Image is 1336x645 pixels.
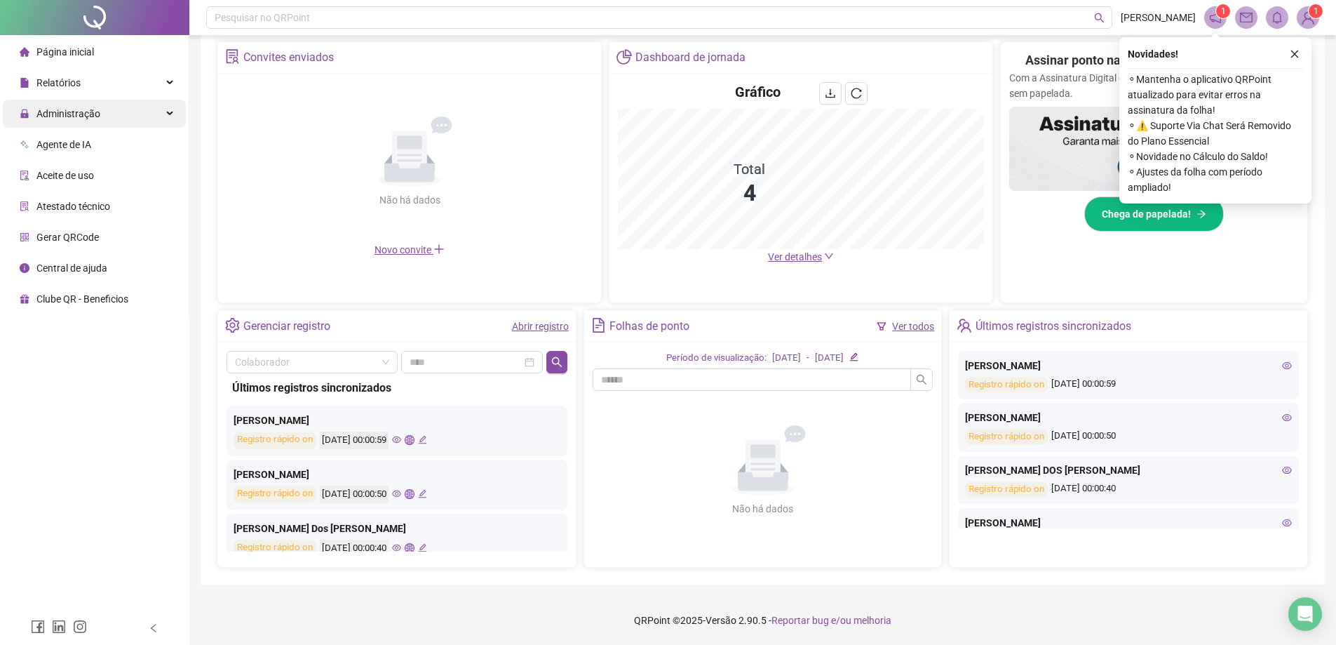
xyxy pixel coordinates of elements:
div: Registro rápido on [965,429,1048,445]
span: ⚬ Novidade no Cálculo do Saldo! [1128,149,1303,164]
div: Últimos registros sincronizados [976,314,1131,338]
div: [DATE] 00:00:50 [965,429,1292,445]
span: filter [877,321,886,331]
div: Não há dados [345,192,474,208]
span: file [20,77,29,87]
span: team [957,318,971,333]
span: Relatórios [36,77,81,88]
span: close [1290,49,1300,59]
div: [PERSON_NAME] [234,413,560,428]
div: Dashboard de jornada [635,46,745,69]
span: eye [1282,465,1292,475]
span: edit [418,489,427,498]
span: left [149,623,158,633]
div: [DATE] 00:00:59 [320,432,389,449]
div: Período de visualização: [666,351,767,366]
img: 82425 [1297,7,1318,28]
span: qrcode [20,232,29,241]
sup: Atualize o seu contato no menu Meus Dados [1309,4,1323,18]
span: Reportar bug e/ou melhoria [771,615,891,626]
a: Ver todos [892,321,934,332]
span: Central de ajuda [36,262,107,274]
span: Versão [706,615,736,626]
span: eye [1282,518,1292,528]
div: [PERSON_NAME] Dos [PERSON_NAME] [234,521,560,536]
span: search [1094,13,1105,23]
p: Com a Assinatura Digital da QR, sua gestão fica mais ágil, segura e sem papelada. [1009,70,1299,101]
div: Convites enviados [243,46,334,69]
span: eye [392,489,401,498]
span: instagram [73,620,87,634]
div: [PERSON_NAME] [965,515,1292,531]
a: Ver detalhes down [768,251,834,262]
div: Registro rápido on [965,377,1048,393]
span: facebook [31,620,45,634]
span: Atestado técnico [36,201,110,212]
div: Registro rápido on [965,481,1048,498]
h4: Gráfico [735,82,781,102]
span: audit [20,170,29,180]
div: [DATE] 00:00:40 [320,540,389,557]
span: down [824,251,834,261]
div: Registro rápido on [234,432,316,449]
span: [PERSON_NAME] [1121,10,1196,25]
div: [DATE] [772,351,801,366]
span: lock [20,108,29,118]
span: edit [849,352,858,361]
span: file-text [591,318,606,333]
span: Agente de IA [36,139,91,150]
div: Registro rápido on [234,540,316,557]
span: Clube QR - Beneficios [36,293,128,305]
div: Registro rápido on [234,486,316,503]
span: eye [392,435,401,444]
button: Chega de papelada! [1084,197,1224,232]
div: [DATE] 00:00:59 [965,377,1292,393]
span: info-circle [20,262,29,272]
span: global [405,435,414,444]
span: ⚬ Mantenha o aplicativo QRPoint atualizado para evitar erros na assinatura da folha! [1128,72,1303,118]
span: mail [1240,11,1253,24]
span: ⚬ Ajustes da folha com período ampliado! [1128,164,1303,195]
div: Não há dados [699,501,828,517]
span: eye [1282,413,1292,423]
footer: QRPoint © 2025 - 2.90.5 - [189,596,1336,645]
div: Folhas de ponto [609,314,689,338]
span: eye [1282,361,1292,371]
span: global [405,489,414,498]
div: Últimos registros sincronizados [232,379,562,397]
div: [DATE] 00:00:40 [965,481,1292,498]
span: global [405,543,414,552]
div: Gerenciar registro [243,314,330,338]
div: [DATE] 00:00:50 [320,486,389,503]
span: 1 [1221,6,1226,16]
div: [DATE] [815,351,844,366]
span: ⚬ ⚠️ Suporte Via Chat Será Removido do Plano Essencial [1128,118,1303,149]
span: Administração [36,108,100,119]
span: edit [418,543,427,552]
span: solution [225,49,240,64]
h2: Assinar ponto na mão? Isso ficou no passado! [1025,51,1283,70]
a: Abrir registro [512,321,569,332]
span: bell [1271,11,1283,24]
span: solution [20,201,29,211]
span: plus [433,244,445,255]
div: [PERSON_NAME] [965,358,1292,373]
div: [PERSON_NAME] [965,410,1292,425]
span: Chega de papelada! [1102,206,1191,222]
span: 1 [1314,6,1318,16]
img: banner%2F02c71560-61a6-44d4-94b9-c8ab97240462.png [1009,107,1299,191]
span: pie-chart [616,49,631,64]
span: download [825,88,836,99]
div: Open Intercom Messenger [1288,597,1322,631]
span: Novidades ! [1128,46,1178,62]
span: edit [418,435,427,444]
span: Ver detalhes [768,251,822,262]
span: notification [1209,11,1222,24]
div: [PERSON_NAME] DOS [PERSON_NAME] [965,463,1292,478]
span: search [916,374,927,385]
div: - [807,351,809,366]
span: home [20,46,29,56]
sup: 1 [1216,4,1230,18]
span: Novo convite [375,244,445,255]
div: [PERSON_NAME] [234,467,560,482]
